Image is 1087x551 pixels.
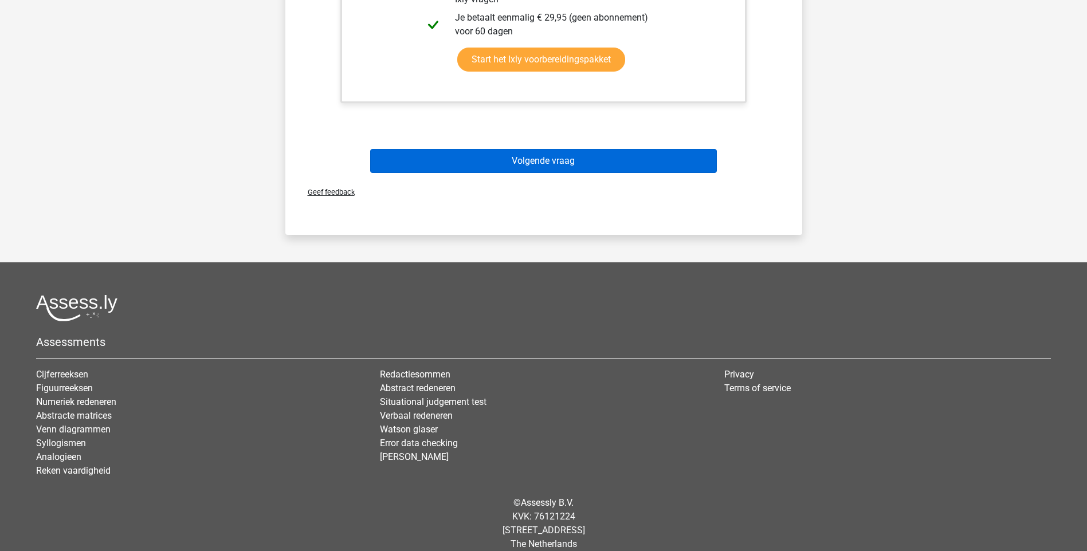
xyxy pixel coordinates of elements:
[380,451,449,462] a: [PERSON_NAME]
[380,438,458,448] a: Error data checking
[521,497,574,508] a: Assessly B.V.
[724,383,791,393] a: Terms of service
[380,383,456,393] a: Abstract redeneren
[457,48,625,72] a: Start het Ixly voorbereidingspakket
[36,451,81,462] a: Analogieen
[380,410,453,421] a: Verbaal redeneren
[299,188,355,196] span: Geef feedback
[380,396,486,407] a: Situational judgement test
[370,149,717,173] button: Volgende vraag
[36,383,93,393] a: Figuurreeksen
[36,410,112,421] a: Abstracte matrices
[36,396,116,407] a: Numeriek redeneren
[380,369,450,380] a: Redactiesommen
[724,369,754,380] a: Privacy
[36,335,1051,349] h5: Assessments
[380,424,438,435] a: Watson glaser
[36,424,111,435] a: Venn diagrammen
[36,294,117,321] img: Assessly logo
[36,438,86,448] a: Syllogismen
[36,369,88,380] a: Cijferreeksen
[36,465,111,476] a: Reken vaardigheid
